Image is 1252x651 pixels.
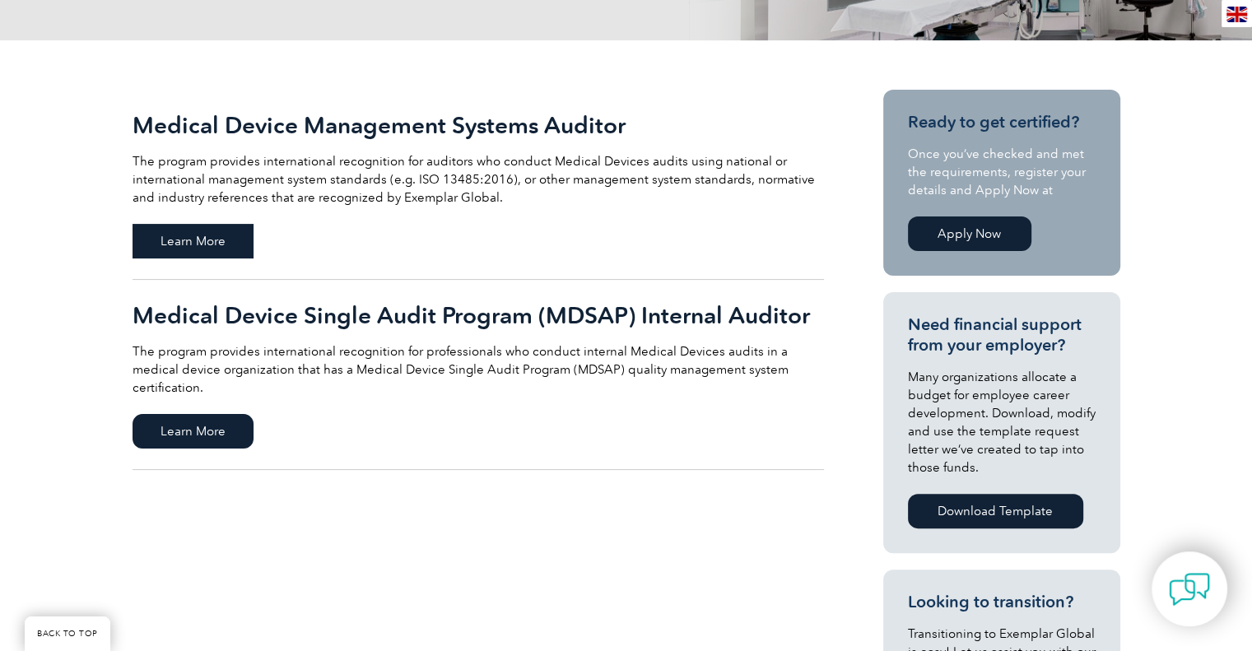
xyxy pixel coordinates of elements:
p: The program provides international recognition for professionals who conduct internal Medical Dev... [133,342,824,397]
a: Apply Now [908,216,1031,251]
span: Learn More [133,414,254,449]
a: Medical Device Single Audit Program (MDSAP) Internal Auditor The program provides international r... [133,280,824,470]
h3: Ready to get certified? [908,112,1096,133]
a: BACK TO TOP [25,616,110,651]
h2: Medical Device Single Audit Program (MDSAP) Internal Auditor [133,302,824,328]
h3: Need financial support from your employer? [908,314,1096,356]
p: Once you’ve checked and met the requirements, register your details and Apply Now at [908,145,1096,199]
img: en [1226,7,1247,22]
p: The program provides international recognition for auditors who conduct Medical Devices audits us... [133,152,824,207]
a: Download Template [908,494,1083,528]
a: Medical Device Management Systems Auditor The program provides international recognition for audi... [133,90,824,280]
span: Learn More [133,224,254,258]
img: contact-chat.png [1169,569,1210,610]
h2: Medical Device Management Systems Auditor [133,112,824,138]
h3: Looking to transition? [908,592,1096,612]
p: Many organizations allocate a budget for employee career development. Download, modify and use th... [908,368,1096,477]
